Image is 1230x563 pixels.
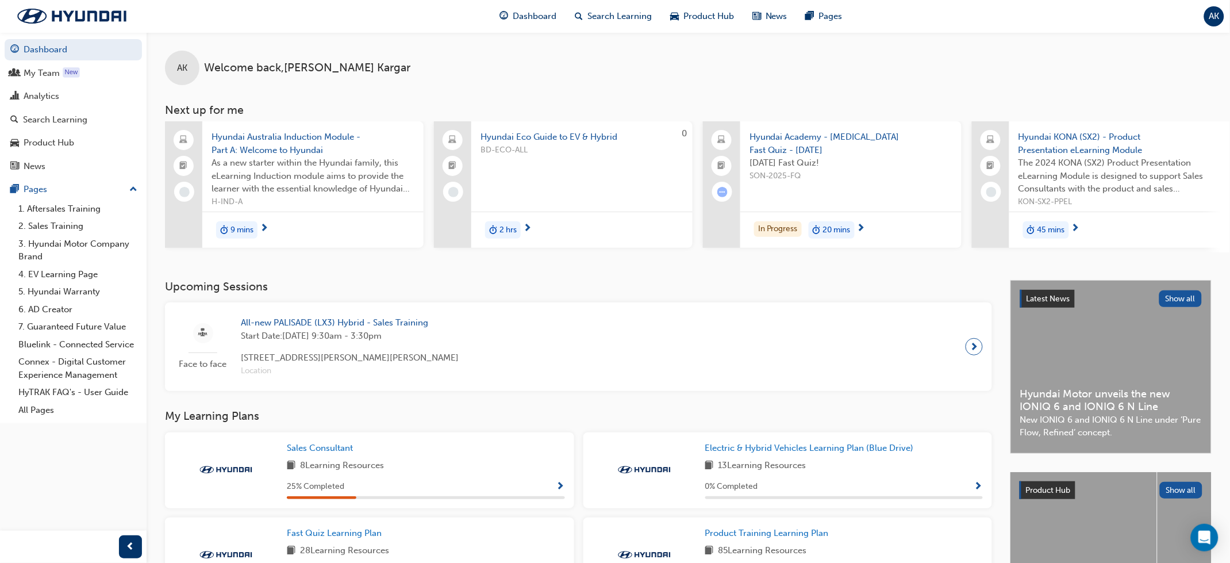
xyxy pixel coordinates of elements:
[556,482,565,492] span: Show Progress
[718,459,806,473] span: 13 Learning Resources
[5,179,142,200] button: Pages
[14,301,142,319] a: 6. AD Creator
[1027,223,1035,238] span: duration-icon
[10,45,19,55] span: guage-icon
[1071,224,1080,234] span: next-icon
[718,159,726,174] span: booktick-icon
[813,223,821,238] span: duration-icon
[194,464,257,476] img: Trak
[14,217,142,235] a: 2. Sales Training
[1160,482,1203,499] button: Show all
[670,9,679,24] span: car-icon
[204,62,410,75] span: Welcome back , [PERSON_NAME] Kargar
[703,121,962,248] a: Hyundai Academy - [MEDICAL_DATA] Fast Quiz - [DATE][DATE] Fast Quiz!SON-2025-FQIn Progressduratio...
[683,10,734,23] span: Product Hub
[766,10,787,23] span: News
[717,187,728,197] span: learningRecordVerb_ATTEMPT-icon
[1020,481,1202,500] a: Product HubShow all
[5,86,142,107] a: Analytics
[10,185,19,195] span: pages-icon
[241,365,459,378] span: Location
[490,5,566,28] a: guage-iconDashboard
[199,326,207,340] span: sessionType_FACE_TO_FACE-icon
[449,159,457,174] span: booktick-icon
[986,187,997,197] span: learningRecordVerb_NONE-icon
[1159,290,1202,307] button: Show all
[1018,131,1221,156] span: Hyundai KONA (SX2) - Product Presentation eLearning Module
[212,196,414,209] span: H-IND-A
[180,133,188,148] span: laptop-icon
[5,109,142,131] a: Search Learning
[23,113,87,127] div: Search Learning
[212,156,414,196] span: As a new starter within the Hyundai family, this eLearning Induction module aims to provide the l...
[126,540,135,554] span: prev-icon
[857,224,866,234] span: next-icon
[754,221,802,237] div: In Progress
[260,224,268,234] span: next-icon
[5,37,142,179] button: DashboardMy TeamAnalyticsSearch LearningProduct HubNews
[165,409,992,423] h3: My Learning Plans
[14,353,142,384] a: Connex - Digital Customer Experience Management
[287,544,295,558] span: book-icon
[749,156,952,170] span: [DATE] Fast Quiz!
[705,527,833,540] a: Product Training Learning Plan
[613,464,676,476] img: Trak
[523,224,532,234] span: next-icon
[10,68,19,79] span: people-icon
[220,223,228,238] span: duration-icon
[499,9,508,24] span: guage-icon
[24,160,45,173] div: News
[10,91,19,102] span: chart-icon
[61,67,81,78] div: Tooltip anchor
[718,133,726,148] span: laptop-icon
[179,187,190,197] span: learningRecordVerb_NONE-icon
[165,121,424,248] a: Hyundai Australia Induction Module - Part A: Welcome to HyundaiAs a new starter within the Hyunda...
[513,10,556,23] span: Dashboard
[1209,10,1220,23] span: AK
[1020,388,1202,413] span: Hyundai Motor unveils the new IONIQ 6 and IONIQ 6 N Line
[5,39,142,60] a: Dashboard
[449,133,457,148] span: laptop-icon
[499,224,517,237] span: 2 hrs
[147,104,1230,117] h3: Next up for me
[987,133,995,148] span: laptop-icon
[1037,224,1065,237] span: 45 mins
[14,283,142,301] a: 5. Hyundai Warranty
[987,159,995,174] span: booktick-icon
[14,384,142,401] a: HyTRAK FAQ's - User Guide
[566,5,661,28] a: search-iconSearch Learning
[24,67,60,80] div: My Team
[287,442,358,455] a: Sales Consultant
[1020,413,1202,439] span: New IONIQ 6 and IONIQ 6 N Line under ‘Pure Flow, Refined’ concept.
[174,312,983,382] a: Face to faceAll-new PALISADE (LX3) Hybrid - Sales TrainingStart Date:[DATE] 9:30am - 3:30pm[STREE...
[819,10,843,23] span: Pages
[705,443,914,453] span: Electric & Hybrid Vehicles Learning Plan (Blue Drive)
[575,9,583,24] span: search-icon
[5,63,142,84] a: My Team
[300,544,389,558] span: 28 Learning Resources
[165,280,992,293] h3: Upcoming Sessions
[974,482,983,492] span: Show Progress
[241,330,459,343] span: Start Date: [DATE] 9:30am - 3:30pm
[743,5,797,28] a: news-iconNews
[5,156,142,177] a: News
[287,459,295,473] span: book-icon
[1191,524,1219,551] div: Open Intercom Messenger
[613,549,676,561] img: Trak
[14,200,142,218] a: 1. Aftersales Training
[14,401,142,419] a: All Pages
[1018,196,1221,209] span: KON-SX2-PPEL
[448,187,459,197] span: learningRecordVerb_NONE-icon
[705,544,714,558] span: book-icon
[24,136,74,150] div: Product Hub
[1026,485,1071,495] span: Product Hub
[806,9,814,24] span: pages-icon
[10,138,19,148] span: car-icon
[129,182,137,197] span: up-icon
[705,459,714,473] span: book-icon
[174,358,232,371] span: Face to face
[749,131,952,156] span: Hyundai Academy - [MEDICAL_DATA] Fast Quiz - [DATE]
[287,527,386,540] a: Fast Quiz Learning Plan
[823,224,851,237] span: 20 mins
